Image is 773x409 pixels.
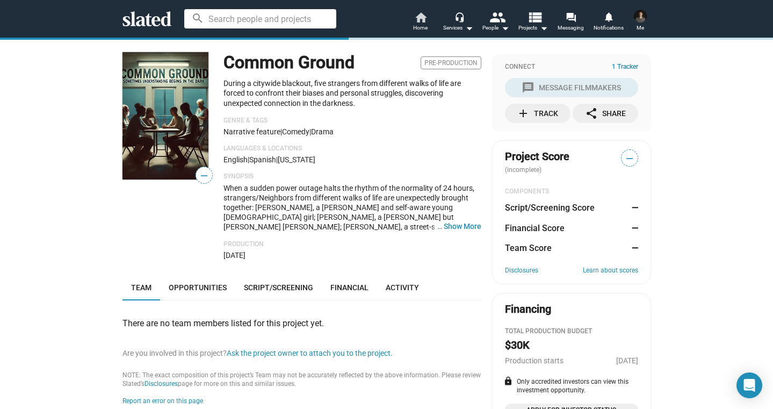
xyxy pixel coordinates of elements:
dt: Team Score [505,242,552,254]
span: Activity [386,283,419,292]
mat-icon: arrow_drop_down [463,21,475,34]
button: Share [573,104,638,123]
mat-icon: arrow_drop_down [499,21,511,34]
a: Learn about scores [583,267,638,275]
span: (incomplete) [505,166,544,174]
div: Share [585,104,626,123]
p: Synopsis [223,173,481,181]
span: | [280,127,282,136]
a: Financial [322,275,377,300]
span: — [196,169,212,183]
mat-icon: people [489,9,504,25]
span: Projects [518,21,548,34]
dd: — [628,223,638,234]
button: Report an error on this page [122,397,203,406]
a: Script/Screening [235,275,322,300]
span: English [223,155,248,164]
p: Genre & Tags [223,117,481,125]
a: Disclosures [145,380,178,388]
img: Common Ground [122,52,208,180]
span: Home [413,21,428,34]
span: Notifications [594,21,624,34]
span: Opportunities [169,283,227,292]
span: | [276,155,278,164]
mat-icon: home [414,11,427,24]
span: [US_STATE] [278,155,315,164]
span: Production starts [505,356,564,365]
a: Team [122,275,160,300]
p: Languages & Locations [223,145,481,153]
mat-icon: message [522,81,534,94]
div: People [482,21,509,34]
button: Ask the project owner to attach you to the project. [227,348,393,358]
h2: $30K [505,338,530,353]
span: When a sudden power outage halts the rhythm of the normality of 24 hours, strangers/Neighbors fro... [223,184,478,318]
p: During a citywide blackout, five strangers from different walks of life are forced to confront th... [223,78,481,109]
span: [DATE] [223,251,245,260]
div: Open Intercom Messenger [736,372,762,398]
span: Spanish [249,155,276,164]
span: Me [637,21,644,34]
div: COMPONENTS [505,188,638,196]
a: Messaging [552,11,590,34]
div: Track [517,104,558,123]
p: Production [223,240,481,249]
span: Team [131,283,151,292]
mat-icon: add [517,107,530,120]
a: Activity [377,275,428,300]
dd: — [628,242,638,254]
div: Financing [505,302,551,317]
span: Messaging [558,21,584,34]
button: Projects [515,11,552,34]
span: Comedy [282,127,309,136]
button: …Show More [444,221,481,231]
mat-icon: arrow_drop_down [537,21,550,34]
button: Track [505,104,570,123]
button: Services [439,11,477,34]
button: Message Filmmakers [505,78,638,97]
button: Robert MaloneMe [627,8,653,35]
mat-icon: view_list [526,9,542,25]
div: There are no team members listed for this project yet. [122,318,481,329]
img: Robert Malone [634,10,647,23]
mat-icon: lock [503,376,513,386]
mat-icon: headset_mic [454,12,464,21]
div: Only accredited investors can view this investment opportunity. [505,378,638,395]
h1: Common Ground [223,51,355,74]
a: Home [402,11,439,34]
div: Connect [505,63,638,71]
span: | [309,127,311,136]
span: Financial [330,283,369,292]
span: Script/Screening [244,283,313,292]
div: Are you involved in this project? [122,348,481,358]
span: … [432,221,444,231]
dt: Financial Score [505,223,565,234]
span: [DATE] [616,356,638,365]
span: 1 Tracker [612,63,638,71]
mat-icon: share [585,107,598,120]
button: People [477,11,515,34]
a: Notifications [590,11,627,34]
span: Project Score [505,149,569,164]
dd: — [628,202,638,213]
div: Message Filmmakers [522,78,621,97]
span: | [248,155,249,164]
div: NOTE: The exact composition of this project’s Team may not be accurately reflected by the above i... [122,371,481,389]
mat-icon: notifications [603,11,613,21]
div: Total Production budget [505,327,638,336]
span: Drama [311,127,334,136]
dt: Script/Screening Score [505,202,595,213]
mat-icon: forum [566,12,576,22]
span: Narrative feature [223,127,280,136]
input: Search people and projects [184,9,336,28]
span: Pre-Production [421,56,481,69]
a: Disclosures [505,267,538,275]
a: Opportunities [160,275,235,300]
div: Services [443,21,473,34]
span: — [622,152,638,166]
